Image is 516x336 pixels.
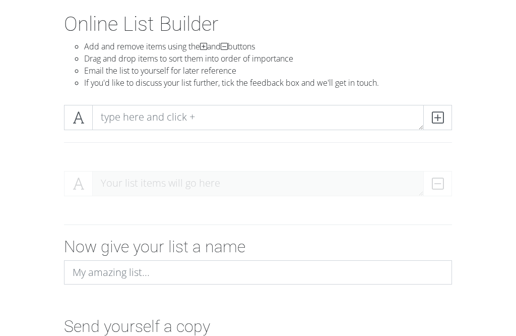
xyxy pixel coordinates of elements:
h1: Online List Builder [64,12,452,36]
li: Drag and drop items to sort them into order of importance [84,52,452,65]
li: Add and remove items using the and buttons [84,40,452,52]
li: Email the list to yourself for later reference [84,65,452,77]
h2: Send yourself a copy [64,317,452,336]
input: My amazing list... [64,260,452,285]
h2: Now give your list a name [64,237,452,256]
li: If you'd like to discuss your list further, tick the feedback box and we'll get in touch. [84,77,452,89]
